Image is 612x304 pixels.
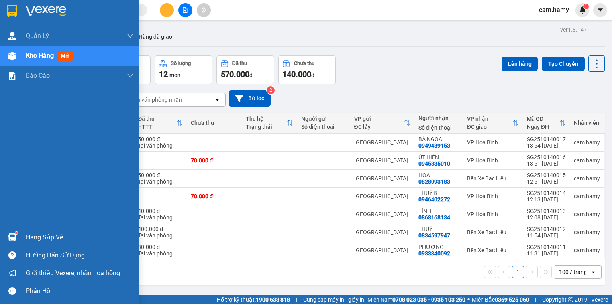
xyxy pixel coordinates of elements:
button: Tạo Chuyến [542,57,585,71]
div: 13:54 [DATE] [527,142,566,149]
div: Tại văn phòng [138,178,182,185]
div: Số điện thoại [301,124,346,130]
span: ⚪️ [467,298,470,301]
th: Toggle SortBy [523,113,570,134]
div: Đã thu [232,61,247,66]
th: Toggle SortBy [350,113,414,134]
div: Mã GD [527,116,559,122]
div: Người gửi [301,116,346,122]
div: 12:08 [DATE] [527,214,566,221]
button: Lên hàng [502,57,538,71]
div: Chọn văn phòng nhận [127,96,182,104]
span: 1 [585,4,587,9]
span: đ [249,72,253,78]
div: HOA [418,172,459,178]
div: Tại văn phòng [138,142,182,149]
button: caret-down [593,3,607,17]
div: Tại văn phòng [138,250,182,257]
span: question-circle [8,251,16,259]
div: Bến Xe Bạc Liêu [467,229,519,235]
div: Chưa thu [294,61,314,66]
span: Miền Bắc [472,295,529,304]
div: Tại văn phòng [138,214,182,221]
span: 12 [159,69,168,79]
button: Số lượng12món [155,55,212,84]
span: cam.hamy [533,5,575,15]
span: | [535,295,536,304]
div: 12:13 [DATE] [527,196,566,203]
div: [GEOGRAPHIC_DATA] [354,157,410,164]
div: BÀ NGOẠI [418,136,459,142]
div: SG2510140014 [527,190,566,196]
span: copyright [568,297,573,302]
div: [GEOGRAPHIC_DATA] [354,211,410,217]
img: warehouse-icon [8,52,16,60]
sup: 2 [267,86,275,94]
div: SG2510140013 [527,208,566,214]
div: SG2510140015 [527,172,566,178]
span: Báo cáo [26,71,50,81]
div: THUÝ [418,226,459,232]
div: VP nhận [467,116,512,122]
span: Quản Lý [26,31,49,41]
div: ĐC lấy [354,124,404,130]
span: down [127,73,133,79]
button: plus [160,3,174,17]
div: PHƯỢNG [418,244,459,250]
button: Hàng đã giao [132,27,178,46]
strong: 0708 023 035 - 0935 103 250 [392,296,465,303]
div: 30.000 đ [138,244,182,250]
span: down [127,33,133,39]
button: 1 [512,266,524,278]
div: [GEOGRAPHIC_DATA] [354,139,410,146]
span: món [169,72,180,78]
span: 570.000 [221,69,249,79]
div: 0828093183 [418,178,450,185]
div: SG2510140011 [527,244,566,250]
div: 70.000 đ [191,157,238,164]
th: Toggle SortBy [134,113,186,134]
img: warehouse-icon [8,32,16,40]
img: solution-icon [8,72,16,80]
strong: 0369 525 060 [495,296,529,303]
div: Hàng sắp về [26,231,133,243]
span: file-add [182,7,188,13]
button: aim [197,3,211,17]
span: mới [58,52,73,61]
img: logo-vxr [7,5,17,17]
div: 12:51 [DATE] [527,178,566,185]
div: [GEOGRAPHIC_DATA] [354,193,410,199]
div: ÚT HIỀN [418,154,459,160]
div: Tại văn phòng [138,232,182,239]
img: warehouse-icon [8,233,16,241]
div: 50.000 đ [138,136,182,142]
div: Bến Xe Bạc Liêu [467,247,519,253]
span: aim [201,7,206,13]
div: Phản hồi [26,285,133,297]
button: Chưa thu140.000đ [278,55,336,84]
span: Giới thiệu Vexere, nhận hoa hồng [26,268,120,278]
img: icon-new-feature [579,6,586,14]
div: HTTT [138,124,176,130]
div: cam.hamy [574,229,600,235]
button: Bộ lọc [229,90,271,107]
th: Toggle SortBy [463,113,523,134]
div: VP Hoà Bình [467,139,519,146]
span: caret-down [597,6,604,14]
div: 50.000 đ [138,172,182,178]
div: 11:31 [DATE] [527,250,566,257]
span: | [296,295,297,304]
svg: open [214,97,220,103]
div: 0933340092 [418,250,450,257]
div: 100 / trang [559,268,587,276]
span: message [8,287,16,295]
div: Bến Xe Bạc Liêu [467,175,519,182]
div: Trạng thái [246,124,287,130]
div: cam.hamy [574,211,600,217]
span: Kho hàng [26,52,54,59]
div: VP Hoà Bình [467,211,519,217]
div: 400.000 đ [138,226,182,232]
div: 0949489153 [418,142,450,149]
div: 40.000 đ [138,208,182,214]
div: TÍNH [418,208,459,214]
